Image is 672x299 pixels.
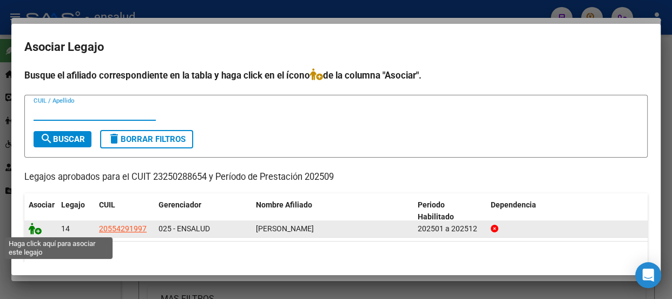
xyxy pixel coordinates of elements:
p: Legajos aprobados para el CUIT 23250288654 y Período de Prestación 202509 [24,171,648,184]
span: Gerenciador [159,200,201,209]
datatable-header-cell: Nombre Afiliado [252,193,413,229]
datatable-header-cell: Legajo [57,193,95,229]
span: Nombre Afiliado [256,200,312,209]
span: Buscar [40,134,85,144]
button: Borrar Filtros [100,130,193,148]
datatable-header-cell: Dependencia [486,193,648,229]
datatable-header-cell: Gerenciador [154,193,252,229]
mat-icon: search [40,132,53,145]
div: 1 registros [24,242,648,269]
span: 20554291997 [99,224,147,233]
datatable-header-cell: Periodo Habilitado [413,193,486,229]
span: Legajo [61,200,85,209]
button: Buscar [34,131,91,147]
span: SANCHEZ LAUTARO [256,224,314,233]
h2: Asociar Legajo [24,37,648,57]
h4: Busque el afiliado correspondiente en la tabla y haga click en el ícono de la columna "Asociar". [24,68,648,82]
div: Open Intercom Messenger [635,262,661,288]
div: 202501 a 202512 [418,223,482,235]
datatable-header-cell: CUIL [95,193,154,229]
span: Periodo Habilitado [418,200,454,222]
span: CUIL [99,200,115,209]
span: Asociar [29,200,55,209]
span: 14 [61,224,70,233]
span: Dependencia [491,200,536,209]
span: 025 - ENSALUD [159,224,210,233]
datatable-header-cell: Asociar [24,193,57,229]
mat-icon: delete [108,132,121,145]
span: Borrar Filtros [108,134,186,144]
